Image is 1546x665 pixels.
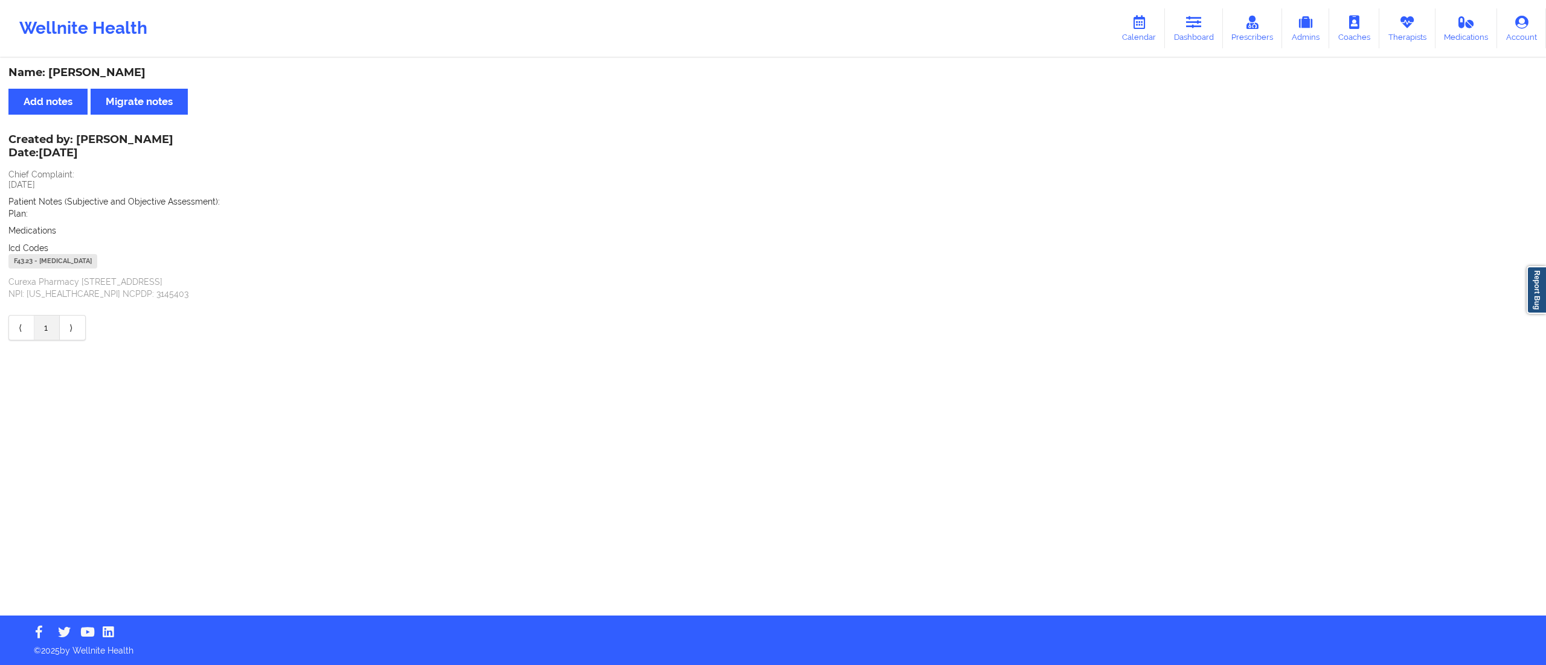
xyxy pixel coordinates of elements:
a: Medications [1435,8,1498,48]
p: Curexa Pharmacy [STREET_ADDRESS] NPI: [US_HEALTHCARE_NPI] NCPDP: 3145403 [8,276,1538,300]
a: Report Bug [1527,266,1546,314]
button: Migrate notes [91,89,188,115]
a: Next item [60,316,85,340]
span: Plan: [8,209,28,218]
div: Name: [PERSON_NAME] [8,66,1538,80]
span: Chief Complaint: [8,170,74,179]
div: Created by: [PERSON_NAME] [8,133,173,161]
div: Pagination Navigation [8,315,86,340]
span: Patient Notes (Subjective and Objective Assessment): [8,197,220,206]
a: Therapists [1379,8,1435,48]
a: 1 [34,316,60,340]
span: Icd Codes [8,243,48,253]
p: Date: [DATE] [8,145,173,161]
a: Coaches [1329,8,1379,48]
a: Dashboard [1165,8,1223,48]
div: F43.23 - [MEDICAL_DATA] [8,254,97,269]
a: Calendar [1113,8,1165,48]
button: Add notes [8,89,88,115]
a: Account [1497,8,1546,48]
a: Prescribers [1223,8,1283,48]
p: © 2025 by Wellnite Health [25,636,1521,657]
span: Medications [8,226,56,235]
a: Previous item [9,316,34,340]
a: Admins [1282,8,1329,48]
p: [DATE] [8,179,1538,191]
